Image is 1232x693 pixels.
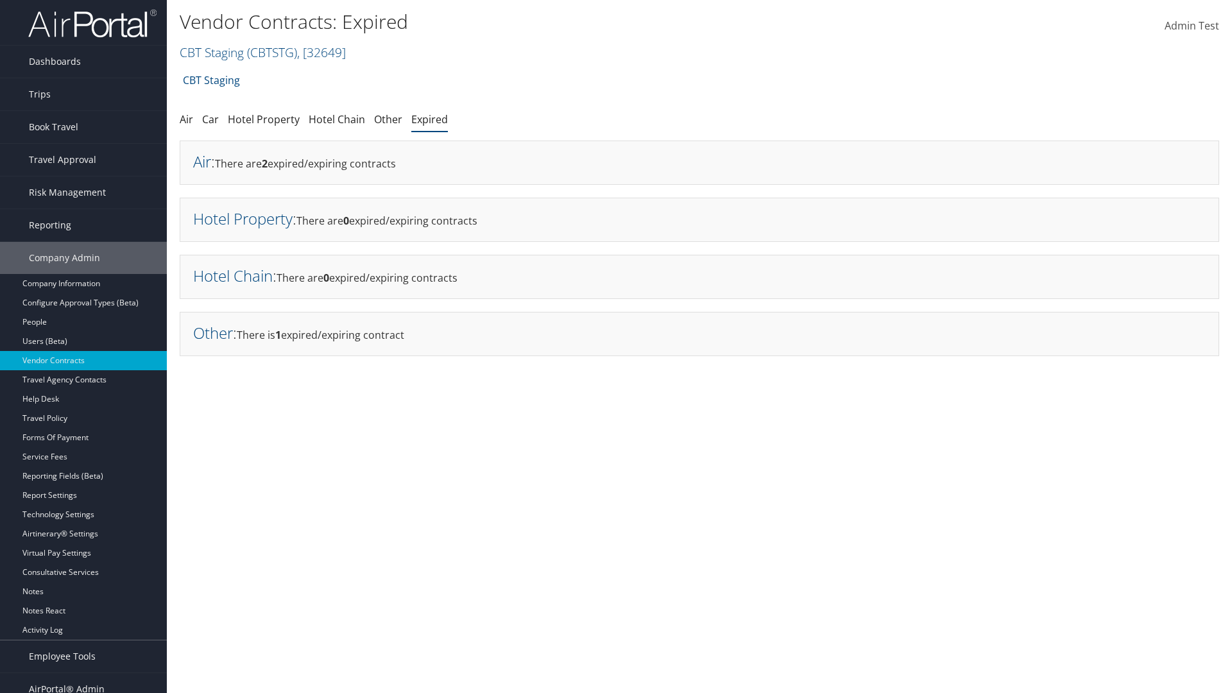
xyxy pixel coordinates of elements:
[247,44,297,61] span: ( CBTSTG )
[323,271,329,285] strong: 0
[411,112,448,126] a: Expired
[275,328,281,342] strong: 1
[1165,19,1219,33] span: Admin Test
[193,151,215,172] h2: :
[29,78,51,110] span: Trips
[29,640,96,672] span: Employee Tools
[29,46,81,78] span: Dashboards
[374,112,402,126] a: Other
[28,8,157,38] img: airportal-logo.png
[29,242,100,274] span: Company Admin
[193,208,296,229] h2: :
[193,265,273,286] a: Hotel Chain
[180,312,1219,356] div: There is expired/expiring contract
[193,265,277,286] h2: :
[309,112,365,126] a: Hotel Chain
[29,176,106,209] span: Risk Management
[180,198,1219,242] div: There are expired/expiring contracts
[29,111,78,143] span: Book Travel
[262,157,268,171] strong: 2
[180,112,193,126] a: Air
[193,208,293,229] a: Hotel Property
[1165,6,1219,46] a: Admin Test
[193,322,237,343] h2: :
[183,67,240,93] a: CBT Staging
[193,151,211,172] a: Air
[202,112,219,126] a: Car
[180,141,1219,185] div: There are expired/expiring contracts
[180,8,873,35] h1: Vendor Contracts: Expired
[297,44,346,61] span: , [ 32649 ]
[228,112,300,126] a: Hotel Property
[29,209,71,241] span: Reporting
[193,322,233,343] a: Other
[180,44,346,61] a: CBT Staging
[29,144,96,176] span: Travel Approval
[343,214,349,228] strong: 0
[180,255,1219,299] div: There are expired/expiring contracts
